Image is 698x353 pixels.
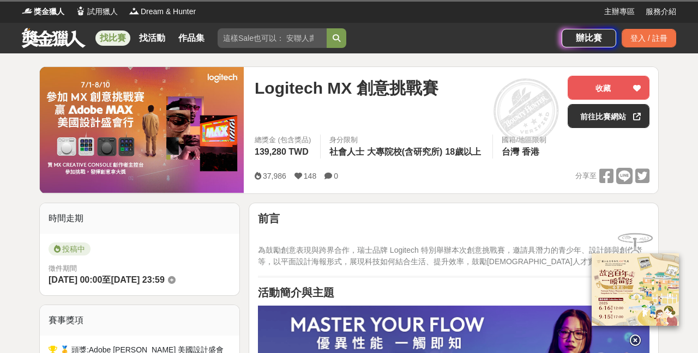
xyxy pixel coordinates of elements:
span: 總獎金 (包含獎品) [255,135,311,145]
a: 服務介紹 [646,6,676,17]
img: Logo [75,5,86,16]
div: 賽事獎項 [40,305,239,336]
span: 香港 [522,147,539,156]
span: 0 [334,172,338,180]
span: 大專院校(含研究所) [367,147,443,156]
img: Logo [129,5,140,16]
span: 37,986 [263,172,286,180]
span: 18歲以上 [445,147,481,156]
span: 投稿中 [49,242,91,255]
div: 登入 / 註冊 [622,29,676,47]
span: [DATE] 00:00 [49,275,102,284]
span: 台灣 [502,147,519,156]
a: 作品集 [174,31,209,46]
span: Logitech MX 創意挑戰賽 [255,76,438,100]
div: 國籍/地區限制 [502,135,546,145]
input: 這樣Sale也可以： 安聯人壽創意銷售法募集 [218,28,327,48]
a: Logo獎金獵人 [22,6,64,17]
span: 徵件期間 [49,264,77,272]
span: 至 [102,275,111,284]
span: Dream & Hunter [141,6,196,17]
strong: 活動簡介與主題 [258,287,334,299]
a: 找比賽 [95,31,130,46]
a: LogoDream & Hunter [129,6,196,17]
img: Cover Image [40,67,244,193]
button: 收藏 [568,76,649,100]
a: 找活動 [135,31,170,46]
span: 139,280 TWD [255,147,309,156]
div: 時間走期 [40,203,239,234]
a: 前往比賽網站 [568,104,649,128]
img: Logo [22,5,33,16]
a: Logo試用獵人 [75,6,118,17]
span: 148 [304,172,316,180]
span: 社會人士 [329,147,364,156]
a: 辦比賽 [562,29,616,47]
span: 為鼓勵創意表現與跨界合作，瑞士品牌 Logitech 特別舉辦本次創意挑戰賽，邀請具潛力的青少年、設計師與創作者等，以平面設計海報形式，展現科技如何結合生活、提升效率，鼓勵[DEMOGRAPHI... [258,246,642,266]
span: [DATE] 23:59 [111,275,164,284]
span: 分享至 [575,168,597,184]
strong: 前言 [258,212,280,224]
a: 主辦專區 [604,6,635,17]
div: 身分限制 [329,135,484,145]
span: 試用獵人 [87,6,118,17]
img: 968ab78a-c8e5-4181-8f9d-94c24feca916.png [592,253,679,326]
span: 獎金獵人 [34,6,64,17]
